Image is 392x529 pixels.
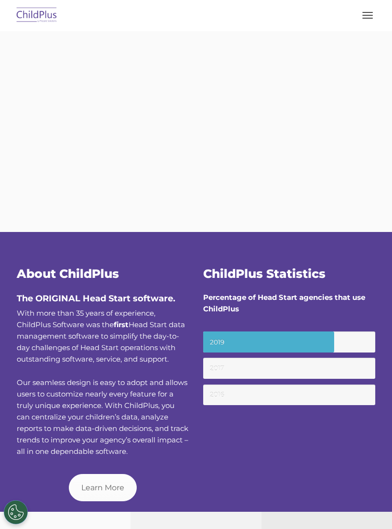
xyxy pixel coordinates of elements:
[17,266,119,281] span: About ChildPlus
[17,293,175,304] span: The ORIGINAL Head Start software.
[203,293,365,313] strong: Percentage of Head Start agencies that use ChildPlus
[17,309,185,364] span: With more than 35 years of experience, ChildPlus Software was the Head Start data management soft...
[203,358,375,379] small: 2017
[203,385,375,406] small: 2016
[203,331,375,353] small: 2019
[69,474,137,501] a: Learn More
[114,320,129,329] b: first
[4,500,28,524] button: Cookies Settings
[17,378,188,456] span: Our seamless design is easy to adopt and allows users to customize nearly every feature for a tru...
[203,266,326,281] span: ChildPlus Statistics
[14,4,59,27] img: ChildPlus by Procare Solutions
